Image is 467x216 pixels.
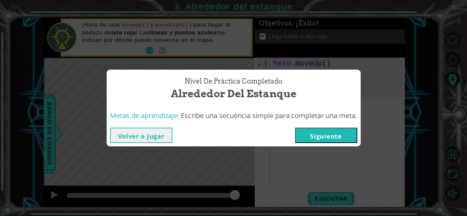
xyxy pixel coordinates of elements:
span: Alrededor del estanque [171,86,296,101]
span: Metas de aprendizaje: [110,111,179,120]
button: Siguiente [295,128,357,143]
button: Volver a jugar [110,128,172,143]
span: Nivel de práctica Completado [185,76,282,86]
span: Escribe una secuencia simple para completar una meta. [181,111,357,120]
